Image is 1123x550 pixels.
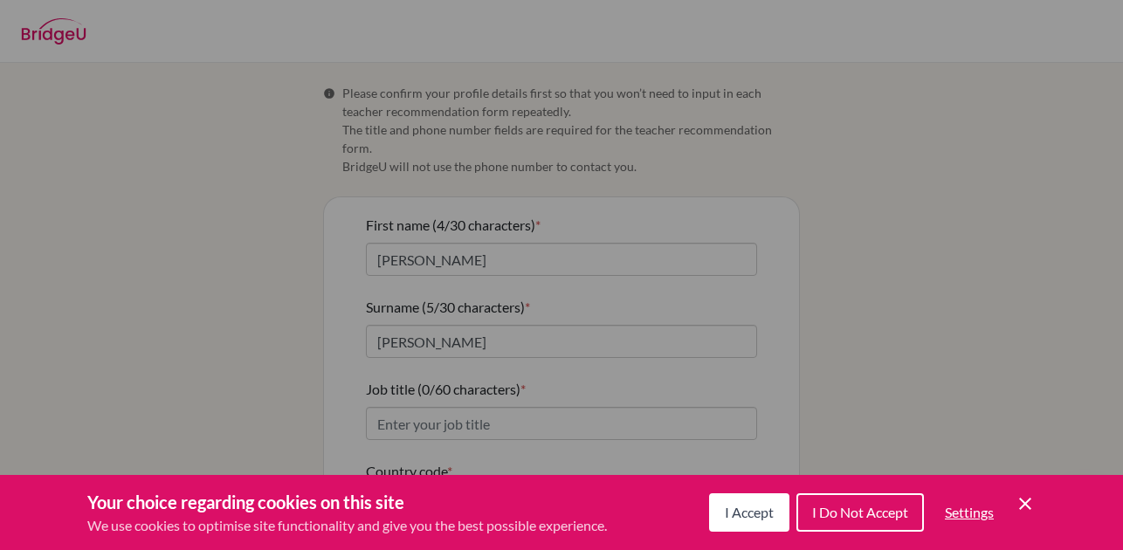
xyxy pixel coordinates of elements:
button: I Accept [709,493,789,532]
span: I Accept [725,504,774,520]
span: I Do Not Accept [812,504,908,520]
button: Save and close [1015,493,1036,514]
button: Settings [931,495,1008,530]
h3: Your choice regarding cookies on this site [87,489,607,515]
p: We use cookies to optimise site functionality and give you the best possible experience. [87,515,607,536]
button: I Do Not Accept [796,493,924,532]
span: Settings [945,504,994,520]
